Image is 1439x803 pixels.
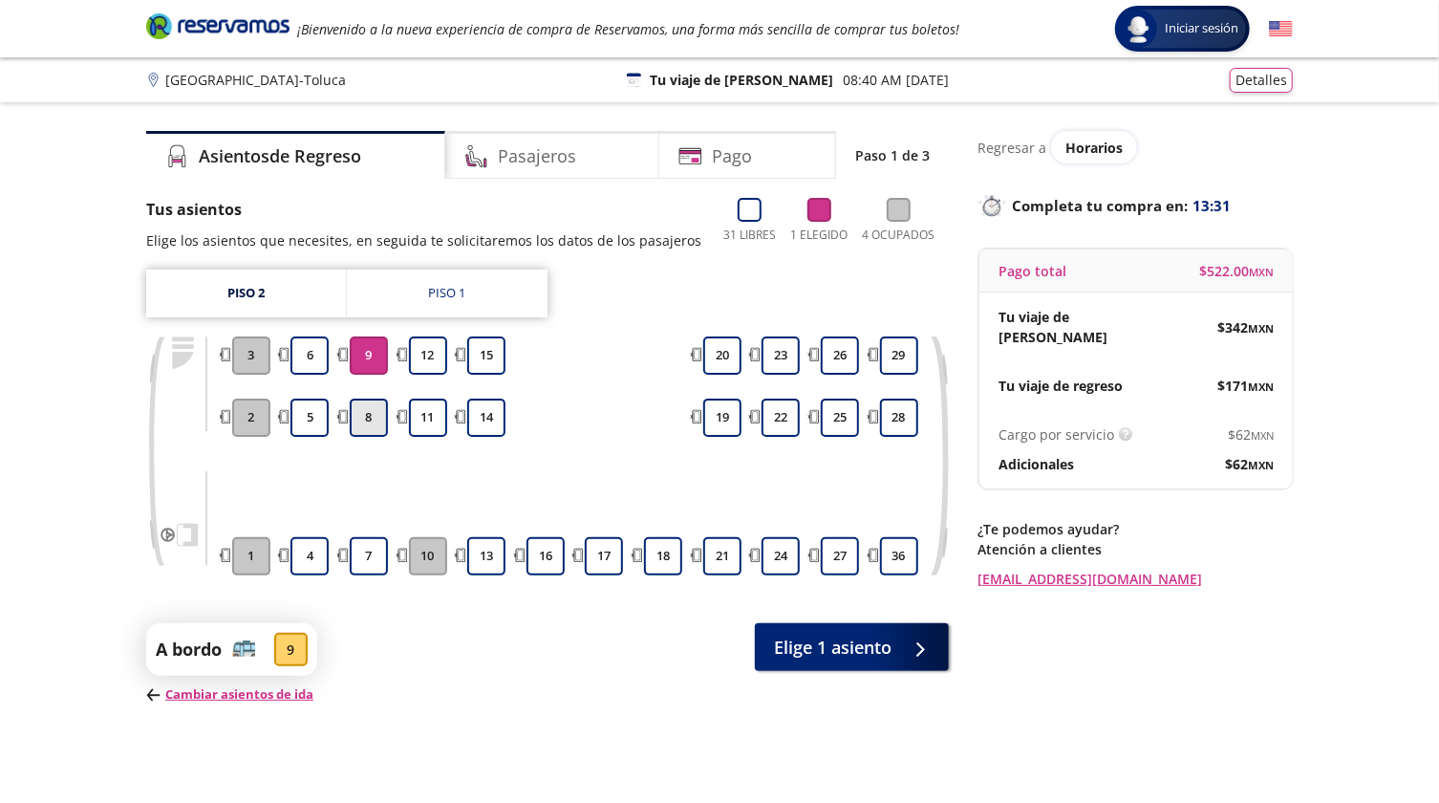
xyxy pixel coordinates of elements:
[977,131,1293,163] div: Regresar a ver horarios
[1251,428,1274,443] small: MXN
[146,685,317,705] p: Cambiar asientos de ida
[999,261,1066,281] p: Pago total
[146,11,290,46] a: Brand Logo
[1157,19,1246,38] span: Iniciar sesión
[855,145,930,165] p: Paso 1 de 3
[156,637,222,662] p: A bordo
[1225,454,1274,474] span: $ 62
[790,227,848,244] p: 1 Elegido
[1228,424,1274,445] span: $ 62
[977,138,1046,158] p: Regresar a
[999,454,1074,474] p: Adicionales
[977,569,1293,589] a: [EMAIL_ADDRESS][DOMAIN_NAME]
[1217,376,1274,396] span: $ 171
[467,399,505,437] button: 14
[409,336,447,375] button: 12
[977,192,1293,219] p: Completa tu compra en :
[297,20,959,38] em: ¡Bienvenido a la nueva experiencia de compra de Reservamos, una forma más sencilla de comprar tus...
[165,70,346,90] p: [GEOGRAPHIC_DATA] - Toluca
[1230,68,1293,93] button: Detalles
[350,537,388,575] button: 7
[762,399,800,437] button: 22
[999,376,1123,396] p: Tu viaje de regreso
[1199,261,1274,281] span: $ 522.00
[232,336,270,375] button: 3
[880,336,918,375] button: 29
[755,623,949,671] button: Elige 1 asiento
[290,399,329,437] button: 5
[146,198,701,221] p: Tus asientos
[409,399,447,437] button: 11
[498,143,576,169] h4: Pasajeros
[999,424,1114,445] p: Cargo por servicio
[762,537,800,575] button: 24
[862,227,934,244] p: 4 Ocupados
[977,539,1293,559] p: Atención a clientes
[703,399,741,437] button: 19
[1217,317,1274,337] span: $ 342
[232,399,270,437] button: 2
[712,143,752,169] h4: Pago
[880,399,918,437] button: 28
[526,537,565,575] button: 16
[762,336,800,375] button: 23
[274,633,308,666] div: 9
[429,284,466,303] div: Piso 1
[821,399,859,437] button: 25
[290,336,329,375] button: 6
[290,537,329,575] button: 4
[821,336,859,375] button: 26
[409,537,447,575] button: 10
[199,143,361,169] h4: Asientos de Regreso
[585,537,623,575] button: 17
[880,537,918,575] button: 36
[977,519,1293,539] p: ¿Te podemos ayudar?
[1192,195,1231,217] span: 13:31
[347,270,548,317] a: Piso 1
[821,537,859,575] button: 27
[999,307,1136,347] p: Tu viaje de [PERSON_NAME]
[467,336,505,375] button: 15
[146,270,346,317] a: Piso 2
[1248,380,1274,394] small: MXN
[1065,139,1123,157] span: Horarios
[350,336,388,375] button: 9
[1248,321,1274,336] small: MXN
[467,537,505,575] button: 13
[703,537,741,575] button: 21
[644,537,682,575] button: 18
[1269,17,1293,41] button: English
[844,70,950,90] p: 08:40 AM [DATE]
[703,336,741,375] button: 20
[146,11,290,40] i: Brand Logo
[651,70,834,90] p: Tu viaje de [PERSON_NAME]
[1248,458,1274,472] small: MXN
[146,230,701,250] p: Elige los asientos que necesites, en seguida te solicitaremos los datos de los pasajeros
[774,635,891,661] span: Elige 1 asiento
[232,537,270,575] button: 1
[1249,265,1274,279] small: MXN
[350,399,388,437] button: 8
[723,227,776,244] p: 31 Libres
